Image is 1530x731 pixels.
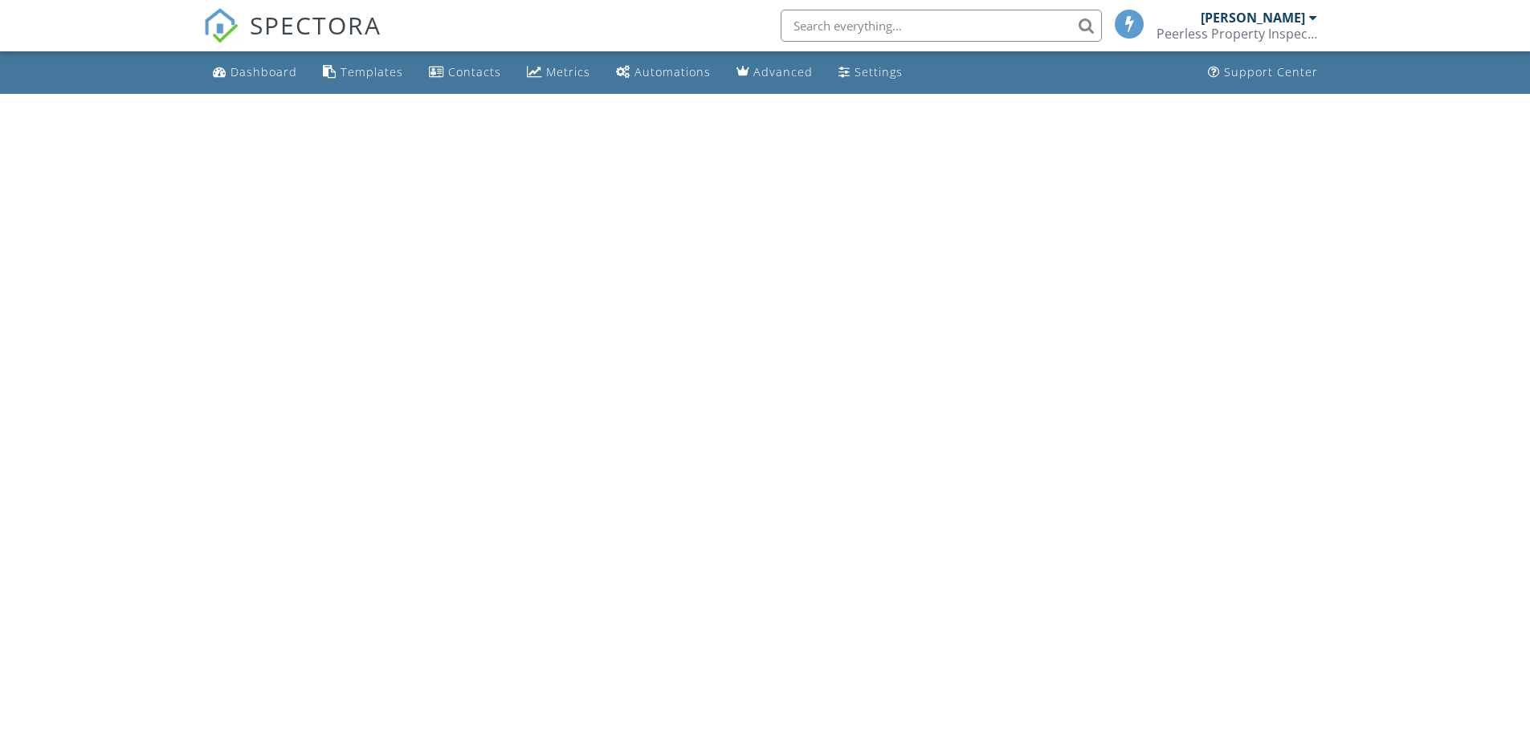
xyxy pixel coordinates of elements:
[520,58,597,87] a: Metrics
[250,8,381,42] span: SPECTORA
[546,64,590,79] div: Metrics
[634,64,711,79] div: Automations
[448,64,501,79] div: Contacts
[1201,10,1305,26] div: [PERSON_NAME]
[206,58,304,87] a: Dashboard
[730,58,819,87] a: Advanced
[781,10,1102,42] input: Search everything...
[610,58,717,87] a: Automations (Basic)
[231,64,297,79] div: Dashboard
[832,58,909,87] a: Settings
[422,58,508,87] a: Contacts
[203,8,239,43] img: The Best Home Inspection Software - Spectora
[1224,64,1318,79] div: Support Center
[316,58,410,87] a: Templates
[855,64,903,79] div: Settings
[203,22,381,55] a: SPECTORA
[1202,58,1324,87] a: Support Center
[341,64,403,79] div: Templates
[1157,26,1317,42] div: Peerless Property Inspections
[753,64,813,79] div: Advanced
